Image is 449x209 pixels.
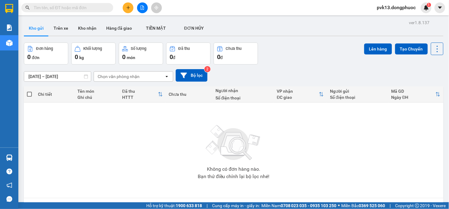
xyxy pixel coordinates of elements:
button: Đơn hàng0đơn [24,43,68,65]
img: warehouse-icon [6,40,13,46]
strong: 1900 633 818 [176,203,202,208]
span: 0 [217,53,220,61]
button: caret-down [435,2,445,13]
div: Không có đơn hàng nào. [207,167,260,172]
button: Tạo Chuyến [395,43,428,54]
button: Chưa thu0đ [214,43,258,65]
span: aim [154,6,159,10]
th: Toggle SortBy [119,86,166,103]
div: Chưa thu [226,47,242,51]
span: plus [126,6,130,10]
div: Chọn văn phòng nhận [98,73,140,80]
strong: 0369 525 060 [359,203,385,208]
div: Ghi chú [77,95,116,100]
span: 0 [27,53,31,61]
div: Mã GD [391,89,436,94]
sup: 2 [204,66,211,72]
button: Số lượng0món [119,43,163,65]
div: ver 1.8.137 [409,19,430,26]
button: Bộ lọc [176,69,208,82]
span: món [127,55,135,60]
div: VP nhận [277,89,319,94]
span: 0 [170,53,173,61]
div: Người nhận [215,88,271,93]
button: aim [151,2,162,13]
button: Lên hàng [364,43,392,54]
span: 0 [75,53,78,61]
th: Toggle SortBy [274,86,327,103]
button: Kho gửi [24,21,49,35]
span: | [207,202,208,209]
img: icon-new-feature [424,5,429,10]
span: caret-down [437,5,443,10]
span: đ [220,55,223,60]
span: ĐƠN HỦY [184,26,204,31]
span: message [6,196,12,202]
button: Đã thu0đ [166,43,211,65]
div: Chưa thu [169,92,209,97]
div: ĐC giao [277,95,319,100]
span: notification [6,182,12,188]
span: Miền Bắc [342,202,385,209]
div: Bạn thử điều chỉnh lại bộ lọc nhé! [198,174,270,179]
span: pvk13.dongphuoc [372,4,421,11]
sup: 1 [427,3,431,7]
div: Ngày ĐH [391,95,436,100]
span: đ [173,55,175,60]
div: Đã thu [178,47,190,51]
div: Đơn hàng [36,47,53,51]
button: Trên xe [49,21,73,35]
span: copyright [415,203,419,208]
span: đơn [32,55,39,60]
span: TIỀN MẶT [146,26,166,31]
div: Khối lượng [84,47,102,51]
span: Cung cấp máy in - giấy in: [212,202,260,209]
th: Toggle SortBy [388,86,443,103]
span: 0 [122,53,125,61]
span: 1 [428,3,430,7]
button: file-add [137,2,148,13]
div: Đã thu [122,89,158,94]
div: HTTT [122,95,158,100]
div: Tên món [77,89,116,94]
button: Kho nhận [73,21,101,35]
span: file-add [140,6,144,10]
img: warehouse-icon [6,155,13,161]
div: Người gửi [330,89,385,94]
span: Miền Nam [261,202,337,209]
div: Số điện thoại [330,95,385,100]
input: Tìm tên, số ĐT hoặc mã đơn [34,4,106,11]
img: svg+xml;base64,PHN2ZyBjbGFzcz0ibGlzdC1wbHVnX19zdmciIHhtbG5zPSJodHRwOi8vd3d3LnczLm9yZy8yMDAwL3N2Zy... [203,121,264,164]
span: kg [79,55,84,60]
img: logo-vxr [5,4,13,13]
div: Số lượng [131,47,147,51]
svg: open [164,74,169,79]
span: question-circle [6,169,12,174]
button: Hàng đã giao [101,21,137,35]
span: | [390,202,391,209]
span: ⚪️ [338,204,340,207]
div: Chi tiết [38,92,71,97]
input: Select a date range. [24,72,91,81]
div: Số điện thoại [215,95,271,100]
strong: 0708 023 035 - 0935 103 250 [281,203,337,208]
button: Khối lượng0kg [71,43,116,65]
span: search [25,6,30,10]
img: solution-icon [6,24,13,31]
span: Hỗ trợ kỹ thuật: [146,202,202,209]
button: plus [123,2,133,13]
